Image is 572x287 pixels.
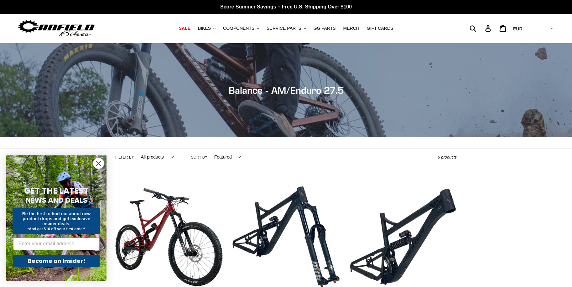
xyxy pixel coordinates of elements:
[367,26,393,31] span: GIFT CARDS
[26,195,87,205] span: NEWS AND DEALS
[115,154,134,160] label: Filter by
[438,155,457,159] span: 6 products
[310,24,339,33] a: GG PARTS
[267,26,301,31] span: SERVICE PARTS
[220,24,262,33] button: COMPONENTS
[223,26,254,31] span: COMPONENTS
[263,24,309,33] button: SERVICE PARTS
[195,24,219,33] button: BIKES
[22,211,91,226] span: Be the first to find out about new product drops and get exclusive insider deals.
[179,26,190,31] span: SALE
[24,185,89,196] span: GET THE LATEST
[27,227,85,231] span: *And get $10 off your first order*
[191,154,207,160] label: Sort by
[176,24,194,33] a: SALE
[93,158,104,169] button: Close dialog
[13,255,100,267] button: Become an Insider!
[314,26,336,31] span: GG PARTS
[17,18,96,38] img: Canfield Bikes
[473,21,489,35] input: Search
[343,26,359,31] span: MERCH
[13,237,100,250] input: Enter your email address
[198,26,211,31] span: BIKES
[229,85,344,96] span: Balance - AM/Enduro 27.5
[364,24,397,33] a: GIFT CARDS
[340,24,362,33] a: MERCH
